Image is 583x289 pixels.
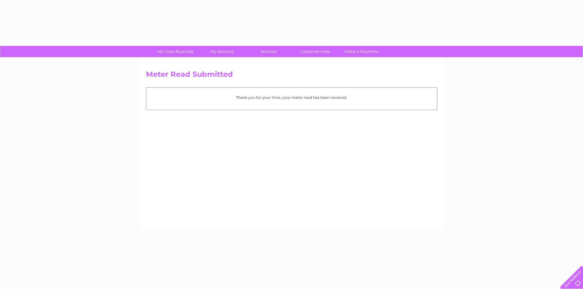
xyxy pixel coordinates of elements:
[146,70,437,82] h2: Meter Read Submitted
[150,46,201,57] a: My Clear Business
[149,94,434,100] p: Thank you for your time, your meter read has been received.
[290,46,340,57] a: Customer Help
[243,46,294,57] a: Services
[336,46,387,57] a: Make A Payment
[197,46,247,57] a: My Account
